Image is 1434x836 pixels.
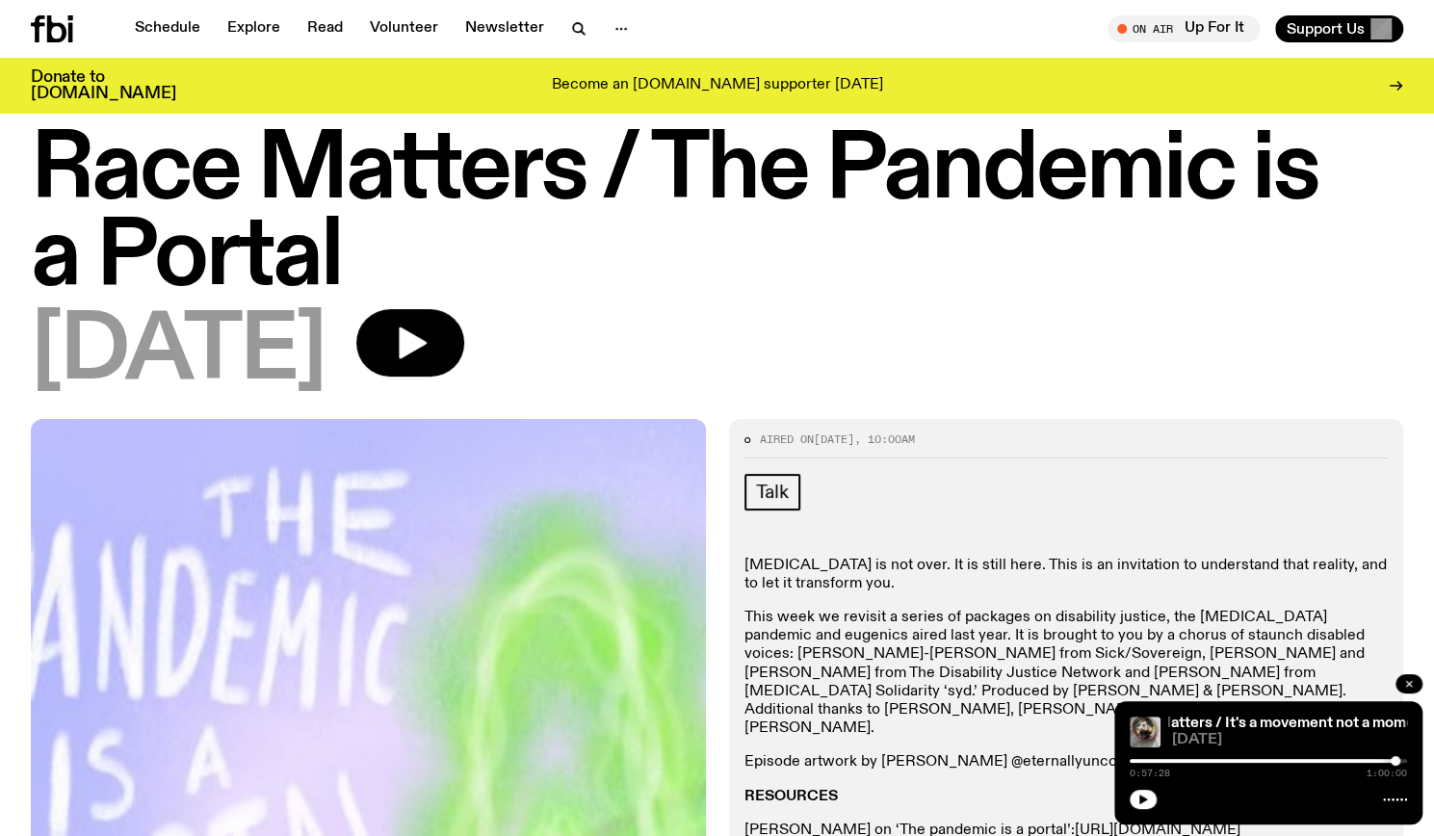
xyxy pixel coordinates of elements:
a: Read [296,15,354,42]
span: 1:00:00 [1367,769,1407,778]
span: [DATE] [31,309,326,396]
a: Explore [216,15,292,42]
p: This week we revisit a series of packages on disability justice, the [MEDICAL_DATA] pandemic and ... [744,609,1389,738]
a: Schedule [123,15,212,42]
span: Aired on [760,431,814,447]
img: A photo of the Race Matters team taken in a rear view or "blindside" mirror. A bunch of people of... [1130,717,1160,747]
button: On AirUp For It [1108,15,1260,42]
p: Become an [DOMAIN_NAME] supporter [DATE] [552,77,883,94]
p: Episode artwork by [PERSON_NAME] @eternallyuncomfortable [744,753,1389,771]
h1: Race Matters / The Pandemic is a Portal [31,128,1403,301]
a: Talk [744,474,800,510]
span: [DATE] [814,431,854,447]
a: Newsletter [454,15,556,42]
p: [MEDICAL_DATA] is not over. It is still here. This is an invitation to understand that reality, a... [744,557,1389,593]
button: Support Us [1275,15,1403,42]
span: Talk [756,482,789,503]
strong: RESOURCES [744,789,838,804]
span: 0:57:28 [1130,769,1170,778]
h3: Donate to [DOMAIN_NAME] [31,69,176,102]
span: [DATE] [1172,733,1407,747]
span: Support Us [1287,20,1365,38]
span: , 10:00am [854,431,915,447]
a: Race Matters / It's a movement not a moment [1118,716,1429,731]
a: Volunteer [358,15,450,42]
